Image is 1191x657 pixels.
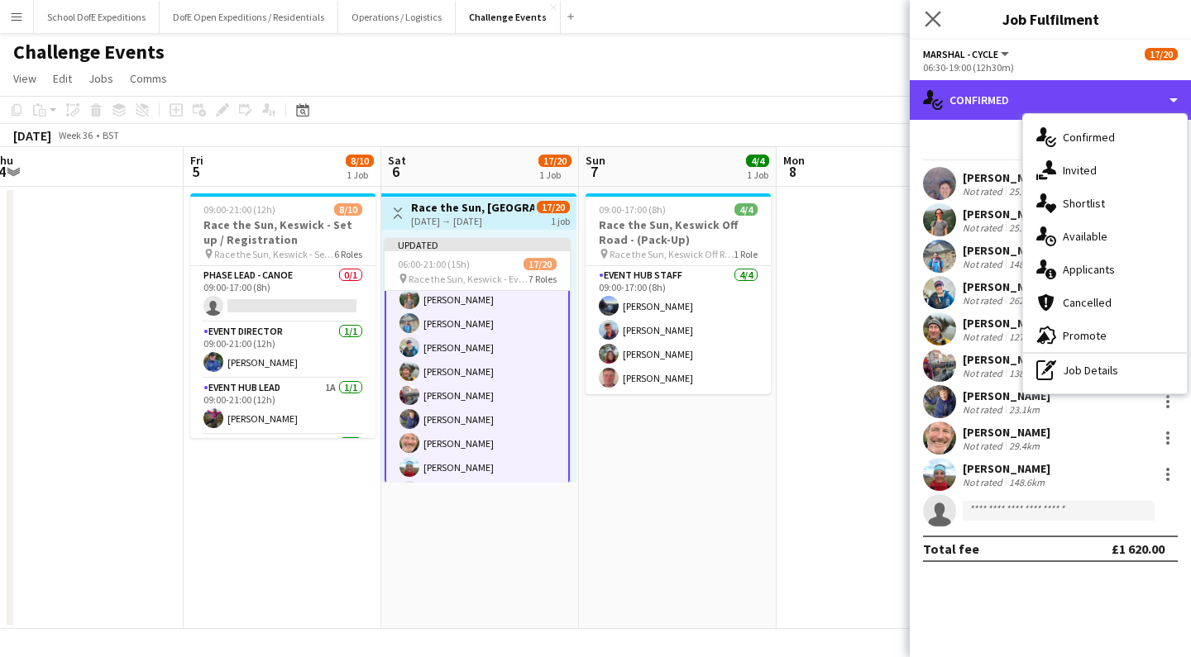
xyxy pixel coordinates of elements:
span: 5 [188,162,203,181]
div: Not rated [963,221,1006,234]
div: Not rated [963,476,1006,488]
span: 4/4 [734,203,758,216]
h3: Race the Sun, Keswick Off Road - (Pack-Up) [586,217,771,247]
app-job-card: 09:00-17:00 (8h)4/4Race the Sun, Keswick Off Road - (Pack-Up) Race the Sun, Keswick Off Road - (P... [586,193,771,394]
div: Total fee [923,540,979,557]
div: Confirmed [1023,121,1187,154]
div: Not rated [963,258,1006,270]
div: 1 Job [347,169,373,181]
div: Cancelled [1023,286,1187,319]
div: Confirmed [910,80,1191,120]
h3: Job Fulfilment [910,8,1191,30]
div: Not rated [963,185,1006,198]
div: Shortlist [1023,187,1187,220]
div: [PERSON_NAME] [963,170,1050,185]
div: 148.5km [1006,258,1048,270]
span: Sat [388,153,406,168]
span: 4/4 [746,155,769,167]
div: 262.6km [1006,294,1048,307]
div: [PERSON_NAME] [963,388,1050,403]
div: [PERSON_NAME] [963,461,1050,476]
button: DofE Open Expeditions / Residentials [160,1,338,33]
div: 23.1km [1006,403,1043,416]
div: 148.6km [1006,476,1048,488]
app-card-role: Event Hub Staff6A5/5 [190,435,375,587]
span: Marshal - Cycle [923,48,998,60]
button: School DofE Expeditions [34,1,160,33]
button: Challenge Events [456,1,561,33]
a: Comms [123,68,174,89]
div: Updated [385,238,570,251]
button: Marshal - Cycle [923,48,1012,60]
h3: Race the Sun, [GEOGRAPHIC_DATA] - Event Day [411,200,534,215]
app-card-role: Event Hub Lead1A1/109:00-21:00 (12h)[PERSON_NAME] [190,378,375,435]
div: Not rated [963,403,1006,416]
span: 17/20 [1145,48,1178,60]
div: [PERSON_NAME] [963,243,1050,258]
div: Not rated [963,331,1006,343]
div: Not rated [963,440,1006,452]
div: 127.8km [1006,331,1048,343]
div: 06:30-19:00 (12h30m) [923,61,1178,74]
div: Available [1023,220,1187,253]
span: 09:00-21:00 (12h) [203,203,275,216]
div: Invited [1023,154,1187,187]
span: 1 Role [734,248,758,260]
div: £1 620.00 [1112,540,1165,557]
div: 29.4km [1006,440,1043,452]
span: Sun [586,153,605,168]
div: [PERSON_NAME] [963,207,1050,221]
div: BST [103,129,119,141]
div: 138.8km [1006,367,1048,379]
app-card-role: Phase Lead - Canoe0/109:00-17:00 (8h) [190,266,375,322]
span: 8 [781,162,805,181]
div: Not rated [963,294,1006,307]
div: [PERSON_NAME] [963,316,1050,331]
a: View [7,68,43,89]
span: 7 Roles [529,273,557,285]
span: Race the Sun, Keswick - Event Day [409,273,529,285]
span: 17/20 [538,155,572,167]
span: 06:00-21:00 (15h) [398,258,470,270]
span: 6 Roles [334,248,362,260]
span: 17/20 [537,201,570,213]
app-job-card: 09:00-21:00 (12h)8/10Race the Sun, Keswick - Set up / Registration Race the Sun, Keswick - Set up... [190,193,375,438]
span: 09:00-17:00 (8h) [599,203,666,216]
div: Applicants [1023,253,1187,286]
span: Comms [130,71,167,86]
span: Mon [783,153,805,168]
span: Edit [53,71,72,86]
h3: Race the Sun, Keswick - Set up / Registration [190,217,375,247]
span: 8/10 [334,203,362,216]
app-job-card: Updated06:00-21:00 (15h)17/20 Race the Sun, Keswick - Event Day7 RolesMarshal - Cycle1A9/1006:30-... [385,238,570,483]
div: [PERSON_NAME] [963,279,1050,294]
span: 17/20 [524,258,557,270]
div: Promote [1023,319,1187,352]
div: 1 Job [539,169,571,181]
div: Not rated [963,367,1006,379]
span: Race the Sun, Keswick Off Road - (Pack-Up) [610,248,734,260]
div: 25.9km [1006,221,1043,234]
span: 6 [385,162,406,181]
div: Job Details [1023,354,1187,387]
span: Fri [190,153,203,168]
span: Race the Sun, Keswick - Set up / Registration [214,248,334,260]
app-card-role: Marshal - Cycle1A9/1006:30-19:00 (12h30m)[PERSON_NAME][PERSON_NAME][PERSON_NAME][PERSON_NAME][PER... [385,234,570,509]
div: 25.8km [1006,185,1043,198]
span: Week 36 [55,129,96,141]
span: 7 [583,162,605,181]
div: [PERSON_NAME] [963,425,1050,440]
div: [DATE] → [DATE] [411,215,534,227]
div: [PERSON_NAME] [963,352,1050,367]
div: [DATE] [13,127,51,144]
span: View [13,71,36,86]
a: Jobs [82,68,120,89]
span: 8/10 [346,155,374,167]
div: 1 job [551,213,570,227]
div: 1 Job [747,169,768,181]
h1: Challenge Events [13,40,165,64]
app-card-role: Event Hub Staff4/409:00-17:00 (8h)[PERSON_NAME][PERSON_NAME][PERSON_NAME][PERSON_NAME] [586,266,771,394]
